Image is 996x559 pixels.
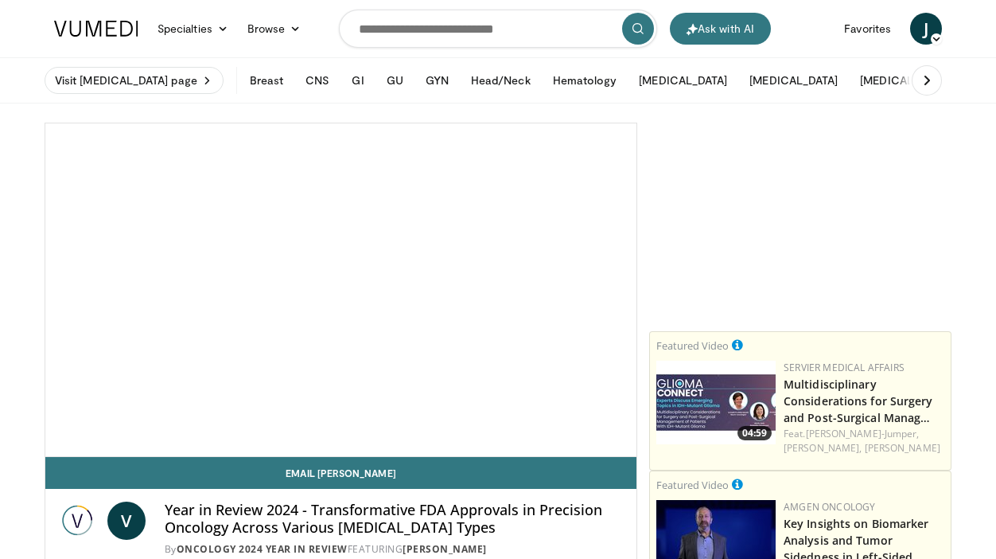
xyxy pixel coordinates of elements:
small: Featured Video [656,478,729,492]
button: GYN [416,64,458,96]
a: [PERSON_NAME], [784,441,862,455]
a: Specialties [148,13,238,45]
a: Amgen Oncology [784,500,875,514]
img: VuMedi Logo [54,21,138,37]
a: Browse [238,13,311,45]
button: Breast [240,64,293,96]
button: Hematology [543,64,627,96]
a: [PERSON_NAME] [865,441,940,455]
a: Oncology 2024 Year in Review [177,542,348,556]
iframe: Advertisement [681,123,920,322]
a: Multidisciplinary Considerations for Surgery and Post-Surgical Manag… [784,377,933,425]
small: Featured Video [656,338,729,353]
button: Ask with AI [670,13,771,45]
a: Servier Medical Affairs [784,361,905,374]
a: Visit [MEDICAL_DATA] page [45,67,224,94]
button: Head/Neck [461,64,540,96]
a: V [107,502,146,540]
div: By FEATURING [165,542,624,557]
img: 6649a681-f993-4e49-b1cb-d1dd4dbb41af.png.150x105_q85_crop-smart_upscale.jpg [656,361,776,444]
button: GI [342,64,373,96]
input: Search topics, interventions [339,10,657,48]
img: Oncology 2024 Year in Review [58,502,101,540]
a: J [910,13,942,45]
a: 04:59 [656,361,776,444]
button: CNS [296,64,339,96]
button: [MEDICAL_DATA] [629,64,737,96]
a: Email [PERSON_NAME] [45,457,636,489]
a: [PERSON_NAME] [403,542,487,556]
span: 04:59 [737,426,772,440]
button: [MEDICAL_DATA] [740,64,847,96]
a: [PERSON_NAME]-Jumper, [806,427,920,440]
h4: Year in Review 2024 - Transformative FDA Approvals in Precision Oncology Across Various [MEDICAL_... [165,502,624,536]
button: GU [377,64,413,96]
a: Favorites [835,13,901,45]
div: Feat. [784,427,944,455]
button: [MEDICAL_DATA] [850,64,958,96]
video-js: Video Player [45,123,636,457]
